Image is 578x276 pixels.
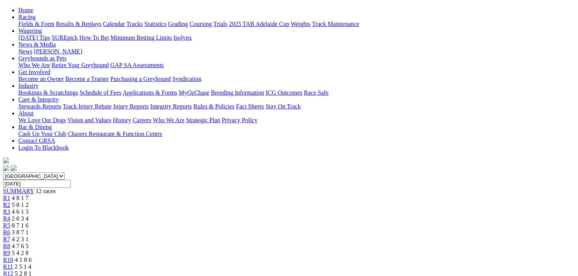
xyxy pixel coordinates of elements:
[52,34,78,41] a: SUREpick
[12,202,29,208] span: 5 8 1 2
[3,195,10,201] a: R1
[266,89,302,96] a: ICG Outcomes
[213,21,227,27] a: Trials
[266,103,301,110] a: Stay On Track
[3,202,10,208] a: R2
[68,131,162,137] a: Chasers Restaurant & Function Centre
[12,195,29,201] span: 4 8 1 7
[18,34,575,41] div: Wagering
[18,137,55,144] a: Contact GRSA
[193,103,235,110] a: Rules & Policies
[52,62,109,68] a: Retire Your Greyhound
[189,21,212,27] a: Coursing
[3,236,10,242] a: R7
[3,243,10,249] a: R8
[3,157,9,163] img: logo-grsa-white.png
[3,250,10,256] a: R9
[18,69,50,75] a: Get Involved
[79,34,109,41] a: How To Bet
[3,180,71,188] input: Select date
[18,55,66,61] a: Greyhounds as Pets
[18,41,56,48] a: News & Media
[56,21,101,27] a: Results & Replays
[173,34,192,41] a: Isolynx
[15,263,31,270] span: 2 5 1 4
[144,21,167,27] a: Statistics
[18,76,64,82] a: Become an Owner
[12,243,29,249] span: 4 7 6 5
[18,131,66,137] a: Cash Up Your Club
[123,89,177,96] a: Applications & Forms
[211,89,264,96] a: Breeding Information
[3,257,13,263] a: R10
[113,117,131,123] a: History
[18,48,575,55] div: News & Media
[229,21,289,27] a: 2025 TAB Adelaide Cup
[12,208,29,215] span: 4 6 1 3
[222,117,257,123] a: Privacy Policy
[103,21,125,27] a: Calendar
[18,27,42,34] a: Wagering
[18,48,32,55] a: News
[12,250,29,256] span: 5 4 2 8
[172,76,201,82] a: Syndication
[65,76,109,82] a: Become a Trainer
[3,165,9,171] img: facebook.svg
[18,14,36,20] a: Racing
[11,165,17,171] img: twitter.svg
[18,103,575,110] div: Care & Integrity
[12,215,29,222] span: 2 6 3 4
[18,117,575,124] div: About
[15,257,32,263] span: 4 1 8 6
[168,21,188,27] a: Grading
[18,62,50,68] a: Who We Are
[12,222,29,229] span: 8 7 1 6
[18,7,33,13] a: Home
[18,117,66,123] a: We Love Our Dogs
[291,21,311,27] a: Weights
[126,21,143,27] a: Tracks
[18,34,50,41] a: [DATE] Tips
[3,229,10,236] a: R6
[113,103,149,110] a: Injury Reports
[236,103,264,110] a: Fact Sheets
[150,103,192,110] a: Integrity Reports
[79,89,121,96] a: Schedule of Fees
[12,229,29,236] span: 3 8 7 1
[18,144,69,151] a: Login To Blackbook
[3,188,34,194] a: SUMMARY
[18,96,59,103] a: Care & Integrity
[18,76,575,82] div: Get Involved
[110,76,171,82] a: Purchasing a Greyhound
[36,188,56,194] span: 12 races
[18,21,575,27] div: Racing
[3,208,10,215] a: R3
[3,215,10,222] a: R4
[186,117,220,123] a: Strategic Plan
[67,117,111,123] a: Vision and Values
[18,89,78,96] a: Bookings & Scratchings
[153,117,185,123] a: Who We Are
[18,124,52,130] a: Bar & Dining
[3,263,13,270] a: R11
[110,62,164,68] a: GAP SA Assessments
[12,236,29,242] span: 4 2 3 1
[18,21,54,27] a: Fields & Form
[179,89,209,96] a: MyOzChase
[34,48,82,55] a: [PERSON_NAME]
[3,222,10,229] a: R5
[18,62,575,69] div: Greyhounds as Pets
[18,82,39,89] a: Industry
[133,117,151,123] a: Careers
[18,110,34,116] a: About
